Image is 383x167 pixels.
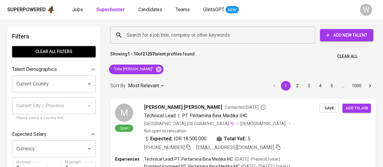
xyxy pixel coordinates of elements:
button: Add New Talent [320,29,373,41]
p: Sort By [110,82,126,89]
span: | [178,112,180,119]
span: "Dita [PERSON_NAME]" [109,66,157,72]
span: 5 [248,135,250,142]
span: GlintsGPT [203,7,224,12]
span: NEW [226,7,239,13]
span: Contacted [DATE] [225,104,266,110]
button: Go to next page [365,81,375,91]
p: • [DATE] - Present ( 1 year ) [233,156,280,162]
div: W [360,4,372,16]
span: [PHONE_NUMBER] [144,145,185,150]
button: Go to page 4 [315,81,325,91]
span: Clear All [337,53,358,60]
a: Teams [176,6,191,14]
p: Showing of talent profiles found [110,51,195,62]
button: Go to page 2 [292,81,302,91]
button: Open [85,80,94,88]
b: 21257 [143,52,155,56]
p: Please select a Country first [16,115,91,121]
div: … [338,83,348,89]
button: Go to page 5 [327,81,337,91]
img: app logo [47,5,55,14]
p: Technical Lead | PT. Pertamina Bina Medika IHC [144,156,233,162]
div: Superpowered [7,6,46,13]
div: [GEOGRAPHIC_DATA], [GEOGRAPHIC_DATA] [144,121,234,127]
span: [EMAIL_ADDRESS][DOMAIN_NAME] [196,145,274,150]
a: GlintsGPT NEW [203,6,239,14]
img: magic_wand.svg [229,121,234,126]
svg: By Batam recruiter [260,104,266,110]
div: Talent Demographics [12,63,96,75]
div: M [115,104,133,122]
button: Clear All [335,51,360,62]
p: Expected Salary [12,131,46,138]
span: Technical Lead [144,113,176,119]
button: Save [319,104,339,113]
div: IDR 18.500.000 [144,135,206,142]
b: Expected: [150,135,173,142]
span: Add New Talent [325,32,368,39]
div: Expected Salary [12,128,96,140]
button: Clear All filters [12,46,96,57]
span: Save [322,105,336,112]
a: Jobs [72,6,84,14]
span: [DEMOGRAPHIC_DATA] [240,121,286,127]
a: Candidates [138,6,163,14]
span: Clear All filters [17,48,91,55]
button: Go to page 3 [304,81,314,91]
a: Superpoweredapp logo [7,5,55,14]
b: 1 - 10 [127,52,138,56]
p: Not open to relocation [144,128,186,134]
h6: Filters [12,32,96,41]
button: Open [85,145,94,153]
button: Go to page 1000 [350,81,363,91]
button: Add to job [342,104,371,113]
span: [PERSON_NAME] [PERSON_NAME] [144,104,222,111]
span: Jobs [72,7,83,12]
span: Candidates [138,7,162,12]
div: Most Relevant [128,80,166,92]
span: PT. Pertamina Bina Medika IHC [182,113,247,119]
b: Total YoE: [224,135,246,142]
p: Experiences [115,156,144,162]
span: Add to job [345,105,368,112]
span: Open [117,125,131,131]
div: "Dita [PERSON_NAME]" [109,65,163,74]
nav: pagination navigation [269,81,376,91]
button: page 1 [281,81,291,91]
span: Teams [176,7,190,12]
b: Superhunter [96,7,125,12]
p: Talent Demographics [12,66,57,73]
a: Superhunter [96,6,126,14]
p: Most Relevant [128,82,159,89]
